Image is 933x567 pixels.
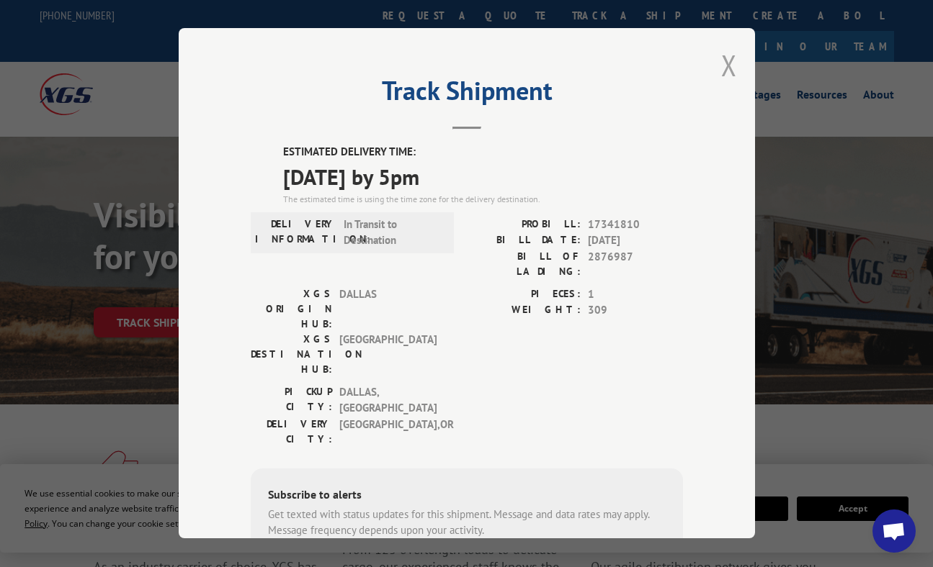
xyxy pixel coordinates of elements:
label: DELIVERY CITY: [251,417,332,447]
div: Subscribe to alerts [268,486,666,507]
span: In Transit to Destination [344,217,441,249]
span: DALLAS , [GEOGRAPHIC_DATA] [339,384,437,417]
span: [GEOGRAPHIC_DATA] [339,332,437,377]
div: Get texted with status updates for this shipment. Message and data rates may apply. Message frequ... [268,507,666,539]
label: XGS ORIGIN HUB: [251,286,332,332]
span: [DATE] [588,232,683,249]
span: [GEOGRAPHIC_DATA] , OR [339,417,437,447]
div: Open chat [872,509,916,553]
label: XGS DESTINATION HUB: [251,332,332,377]
span: 17341810 [588,217,683,233]
label: PICKUP CITY: [251,384,332,417]
label: PIECES: [467,286,581,303]
span: 309 [588,302,683,319]
label: DELIVERY INFORMATION: [255,217,336,249]
button: Close modal [721,46,737,84]
span: 1 [588,286,683,303]
label: BILL OF LADING: [467,249,581,279]
label: WEIGHT: [467,302,581,319]
label: ESTIMATED DELIVERY TIME: [283,144,683,160]
span: 2876987 [588,249,683,279]
label: BILL DATE: [467,232,581,249]
span: [DATE] by 5pm [283,160,683,193]
label: PROBILL: [467,217,581,233]
span: DALLAS [339,286,437,332]
div: The estimated time is using the time zone for the delivery destination. [283,193,683,206]
h2: Track Shipment [251,81,683,108]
